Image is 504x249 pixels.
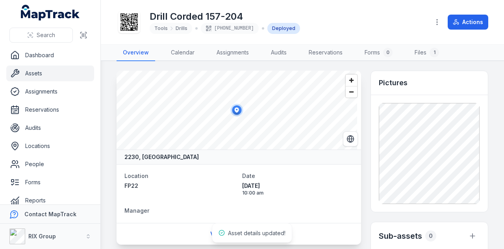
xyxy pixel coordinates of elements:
canvas: Map [117,71,357,150]
span: Drills [176,25,187,32]
span: Manager [124,207,149,214]
span: [DATE] [242,182,354,190]
a: Forms [6,174,94,190]
a: FP22 [124,182,236,190]
span: FP22 [124,182,138,189]
strong: RIX Group [28,233,56,240]
span: Tools [154,25,168,32]
a: Files1 [408,45,445,61]
div: 0 [425,230,436,242]
a: Forms0 [358,45,399,61]
a: Locations [6,138,94,154]
div: Deployed [267,23,300,34]
button: Search [9,28,73,43]
a: MapTrack [21,5,80,21]
a: Assignments [210,45,255,61]
a: People [6,156,94,172]
a: Assignments [6,84,94,99]
span: Asset details updated! [228,230,285,236]
a: Dashboard [6,47,94,63]
span: Search [37,31,55,39]
strong: 2230, [GEOGRAPHIC_DATA] [124,153,199,161]
a: Audits [265,45,293,61]
button: Zoom out [346,86,357,97]
a: Audits [6,120,94,136]
span: 10:00 am [242,190,354,196]
a: Overview [117,45,155,61]
a: Reservations [6,102,94,118]
div: 0 [383,48,393,57]
span: Location [124,172,148,179]
strong: Contact MapTrack [24,211,76,217]
a: Assets [6,66,94,81]
a: Calendar [165,45,201,61]
time: 18/02/2025, 10:00:31 am [242,182,354,196]
div: 1 [430,48,439,57]
h3: Pictures [379,77,408,88]
h1: Drill Corded 157-204 [150,10,300,23]
div: [PHONE_NUMBER] [201,23,259,34]
button: Switch to Satellite View [343,131,358,146]
a: Reservations [302,45,349,61]
a: View assignment [205,227,272,242]
h2: Sub-assets [379,230,422,242]
button: Actions [448,15,488,30]
button: Zoom in [346,75,357,86]
span: Date [242,172,255,179]
a: Reports [6,193,94,208]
